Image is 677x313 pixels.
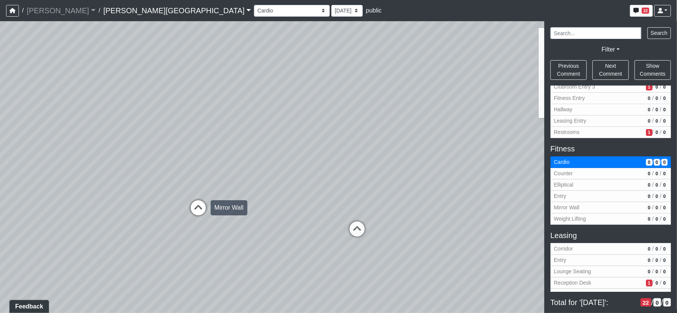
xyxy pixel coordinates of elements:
[550,60,587,80] button: Previous Comment
[652,117,654,125] span: /
[550,104,671,115] button: Hallway0/0/0
[652,94,654,102] span: /
[550,168,671,179] button: Counter0/0/0
[554,106,643,114] span: Hallway
[554,192,643,200] span: Entry
[652,268,654,276] span: /
[651,298,653,307] span: /
[554,204,643,212] span: Mirror Wall
[652,192,654,200] span: /
[654,268,660,275] span: # of QA/customer approval comments in revision
[660,256,661,264] span: /
[554,128,643,136] span: Restrooms
[661,268,668,275] span: # of resolved comments in revision
[554,290,643,298] span: Seating
[554,158,643,166] span: Cardio
[660,106,661,114] span: /
[640,63,666,77] span: Show Comments
[27,3,96,18] a: [PERSON_NAME]
[646,84,652,90] span: # of open/more info comments in revision
[630,5,653,17] button: 22
[646,95,652,102] span: # of open/more info comments in revision
[654,95,660,102] span: # of QA/customer approval comments in revision
[661,106,668,113] span: # of resolved comments in revision
[646,291,652,298] span: # of open/more info comments in revision
[653,298,661,307] span: # of QA/customer approval comments in revision
[654,280,660,287] span: # of QA/customer approval comments in revision
[647,27,671,39] button: Search
[652,245,654,253] span: /
[654,204,660,211] span: # of QA/customer approval comments in revision
[554,215,643,223] span: Weight Lifting
[661,291,668,298] span: # of resolved comments in revision
[654,291,660,298] span: # of QA/customer approval comments in revision
[660,117,661,125] span: /
[654,118,660,125] span: # of QA/customer approval comments in revision
[661,246,668,252] span: # of resolved comments in revision
[550,243,671,255] button: Corridor0/0/0
[661,204,668,211] span: # of resolved comments in revision
[661,129,668,136] span: # of resolved comments in revision
[550,289,671,300] button: Seating0/0/0
[654,129,660,136] span: # of QA/customer approval comments in revision
[661,170,668,177] span: # of resolved comments in revision
[550,179,671,191] button: Elliptical0/0/0
[103,3,251,18] a: [PERSON_NAME][GEOGRAPHIC_DATA]
[652,158,654,166] span: /
[599,63,622,77] span: Next Comment
[550,93,671,104] button: Fitness Entry0/0/0
[652,83,654,91] span: /
[654,182,660,188] span: # of QA/customer approval comments in revision
[554,94,643,102] span: Fitness Entry
[654,159,660,166] span: # of QA/customer approval comments in revision
[646,280,652,287] span: # of open/more info comments in revision
[652,204,654,212] span: /
[660,128,661,136] span: /
[661,257,668,264] span: # of resolved comments in revision
[660,279,661,287] span: /
[646,216,652,223] span: # of open/more info comments in revision
[660,170,661,178] span: /
[366,7,382,14] span: public
[592,60,629,80] button: Next Comment
[646,268,652,275] span: # of open/more info comments in revision
[646,170,652,177] span: # of open/more info comments in revision
[646,159,652,166] span: # of open/more info comments in revision
[654,106,660,113] span: # of QA/customer approval comments in revision
[660,268,661,276] span: /
[550,115,671,127] button: Leasing Entry0/0/0
[660,181,661,189] span: /
[554,279,643,287] span: Reception Desk
[652,215,654,223] span: /
[660,83,661,91] span: /
[557,63,580,77] span: Previous Comment
[554,268,643,276] span: Lounge Seating
[652,290,654,298] span: /
[550,202,671,213] button: Mirror Wall0/0/0
[550,27,641,39] input: Search
[554,245,643,253] span: Corridor
[554,256,643,264] span: Entry
[550,266,671,277] button: Lounge Seating0/0/0
[654,216,660,223] span: # of QA/customer approval comments in revision
[660,290,661,298] span: /
[550,277,671,289] button: Reception Desk1/0/0
[661,280,668,287] span: # of resolved comments in revision
[661,118,668,125] span: # of resolved comments in revision
[646,257,652,264] span: # of open/more info comments in revision
[646,246,652,252] span: # of open/more info comments in revision
[554,181,643,189] span: Elliptical
[19,3,27,18] span: /
[646,118,652,125] span: # of open/more info comments in revision
[550,127,671,138] button: Restrooms1/0/0
[660,204,661,212] span: /
[646,193,652,200] span: # of open/more info comments in revision
[654,84,660,90] span: # of QA/customer approval comments in revision
[646,106,652,113] span: # of open/more info comments in revision
[661,159,668,166] span: # of resolved comments in revision
[550,231,671,240] h5: Leasing
[660,245,661,253] span: /
[646,129,652,136] span: # of open/more info comments in revision
[641,298,652,307] span: # of open/more info comments in revision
